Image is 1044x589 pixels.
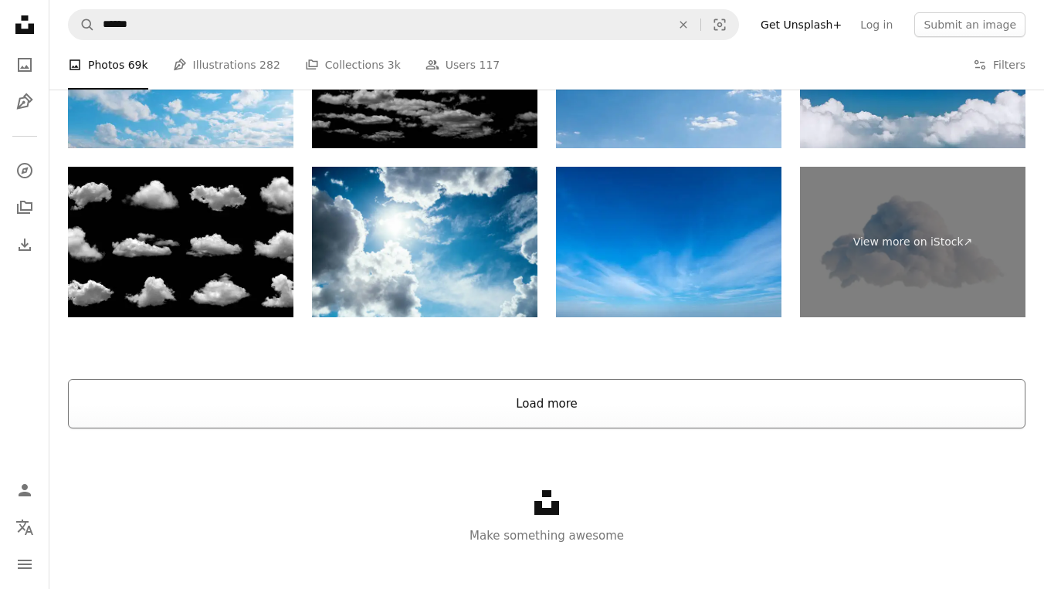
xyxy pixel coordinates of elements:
[9,86,40,117] a: Illustrations
[973,40,1025,90] button: Filters
[914,12,1025,37] button: Submit an image
[49,526,1044,545] p: Make something awesome
[9,512,40,543] button: Language
[68,167,293,317] img: Set of abstract white clouds or fog. Black background.
[9,155,40,186] a: Explore
[9,192,40,223] a: Collections
[68,9,739,40] form: Find visuals sitewide
[69,10,95,39] button: Search Unsplash
[425,40,500,90] a: Users 117
[556,167,781,317] img: Peaceful and serene sky background
[9,475,40,506] a: Log in / Sign up
[701,10,738,39] button: Visual search
[800,167,1025,317] a: View more on iStock↗
[9,549,40,580] button: Menu
[305,40,401,90] a: Collections 3k
[388,56,401,73] span: 3k
[851,12,902,37] a: Log in
[68,379,1025,428] button: Load more
[312,167,537,317] img: Clouds and sun in blue sky
[9,229,40,260] a: Download History
[173,40,280,90] a: Illustrations 282
[9,9,40,43] a: Home — Unsplash
[751,12,851,37] a: Get Unsplash+
[666,10,700,39] button: Clear
[259,56,280,73] span: 282
[9,49,40,80] a: Photos
[480,56,500,73] span: 117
